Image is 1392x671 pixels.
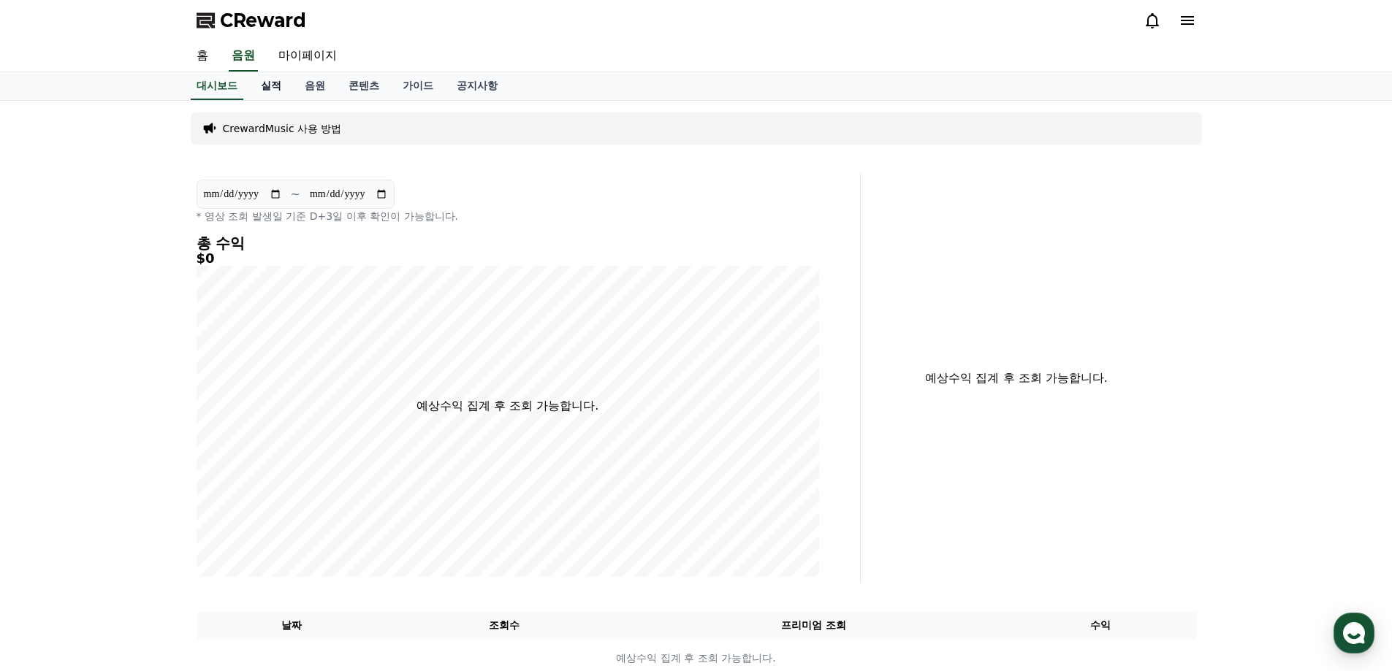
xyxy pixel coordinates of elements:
[197,235,819,251] h4: 총 수익
[291,185,300,203] p: ~
[223,121,342,136] a: CrewardMusic 사용 방법
[197,209,819,223] p: * 영상 조회 발생일 기준 D+3일 이후 확인이 가능합니다.
[267,41,349,72] a: 마이페이지
[197,612,387,639] th: 날짜
[185,41,220,72] a: 홈
[197,651,1195,666] p: 예상수익 집계 후 조회 가능합니다.
[134,486,151,497] span: 대화
[1005,612,1196,639] th: 수익
[229,41,258,72] a: 음원
[46,485,55,496] span: 홈
[417,397,598,415] p: 예상수익 집계 후 조회 가능합니다.
[293,72,337,100] a: 음원
[220,9,306,32] span: CReward
[197,251,819,266] h5: $0
[197,9,306,32] a: CReward
[4,463,96,499] a: 홈
[391,72,445,100] a: 가이드
[191,72,243,100] a: 대시보드
[387,612,621,639] th: 조회수
[445,72,509,100] a: 공지사항
[337,72,391,100] a: 콘텐츠
[249,72,293,100] a: 실적
[226,485,243,496] span: 설정
[872,369,1161,387] p: 예상수익 집계 후 조회 가능합니다.
[622,612,1005,639] th: 프리미엄 조회
[96,463,189,499] a: 대화
[189,463,281,499] a: 설정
